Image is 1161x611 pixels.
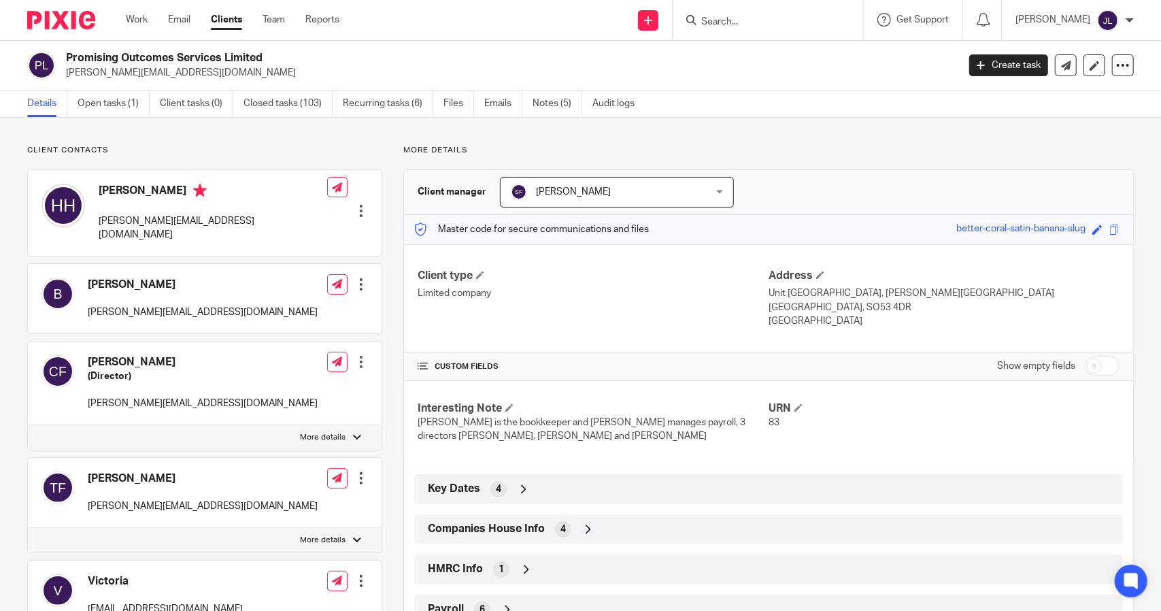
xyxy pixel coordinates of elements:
[99,184,327,201] h4: [PERSON_NAME]
[66,51,772,65] h2: Promising Outcomes Services Limited
[484,90,522,117] a: Emails
[533,90,582,117] a: Notes (5)
[160,90,233,117] a: Client tasks (0)
[41,355,74,388] img: svg%3E
[496,482,501,496] span: 4
[343,90,433,117] a: Recurring tasks (6)
[536,187,611,197] span: [PERSON_NAME]
[997,359,1075,373] label: Show empty fields
[428,562,483,576] span: HMRC Info
[27,145,382,156] p: Client contacts
[305,13,339,27] a: Reports
[403,145,1134,156] p: More details
[428,522,545,536] span: Companies House Info
[99,214,327,242] p: [PERSON_NAME][EMAIL_ADDRESS][DOMAIN_NAME]
[78,90,150,117] a: Open tasks (1)
[769,401,1120,416] h4: URN
[769,286,1120,300] p: Unit [GEOGRAPHIC_DATA], [PERSON_NAME][GEOGRAPHIC_DATA]
[27,90,67,117] a: Details
[41,574,74,607] img: svg%3E
[769,314,1120,328] p: [GEOGRAPHIC_DATA]
[168,13,190,27] a: Email
[1015,13,1090,27] p: [PERSON_NAME]
[41,184,85,227] img: svg%3E
[700,16,822,29] input: Search
[418,401,769,416] h4: Interesting Note
[896,15,949,24] span: Get Support
[126,13,148,27] a: Work
[969,54,1048,76] a: Create task
[27,11,95,29] img: Pixie
[41,472,74,504] img: svg%3E
[88,355,318,369] h4: [PERSON_NAME]
[263,13,285,27] a: Team
[956,222,1086,237] div: better-coral-satin-banana-slug
[418,185,486,199] h3: Client manager
[88,574,243,589] h4: Victoria
[769,269,1120,283] h4: Address
[301,535,346,546] p: More details
[560,523,566,536] span: 4
[41,278,74,310] img: svg%3E
[88,472,318,486] h4: [PERSON_NAME]
[243,90,333,117] a: Closed tasks (103)
[428,482,480,496] span: Key Dates
[511,184,527,200] img: svg%3E
[88,499,318,513] p: [PERSON_NAME][EMAIL_ADDRESS][DOMAIN_NAME]
[193,184,207,197] i: Primary
[301,432,346,443] p: More details
[769,418,779,427] span: 83
[211,13,242,27] a: Clients
[1097,10,1119,31] img: svg%3E
[418,418,745,441] span: [PERSON_NAME] is the bookkeeper and [PERSON_NAME] manages payroll, 3 directors [PERSON_NAME], [PE...
[418,269,769,283] h4: Client type
[769,301,1120,314] p: [GEOGRAPHIC_DATA], SO53 4DR
[27,51,56,80] img: svg%3E
[88,305,318,319] p: [PERSON_NAME][EMAIL_ADDRESS][DOMAIN_NAME]
[414,222,649,236] p: Master code for secure communications and files
[499,563,504,576] span: 1
[88,278,318,292] h4: [PERSON_NAME]
[418,361,769,372] h4: CUSTOM FIELDS
[443,90,474,117] a: Files
[592,90,645,117] a: Audit logs
[88,369,318,383] h5: (Director)
[88,397,318,410] p: [PERSON_NAME][EMAIL_ADDRESS][DOMAIN_NAME]
[66,66,949,80] p: [PERSON_NAME][EMAIL_ADDRESS][DOMAIN_NAME]
[418,286,769,300] p: Limited company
